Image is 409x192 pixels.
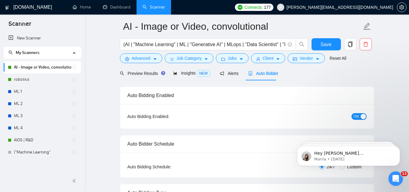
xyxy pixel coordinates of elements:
[132,55,150,62] span: Advanced
[197,70,210,77] span: NEW
[72,138,77,143] span: holder
[72,89,77,94] span: holder
[315,57,320,61] span: caret-down
[14,134,72,146] a: AIOS | R&D
[330,55,346,62] a: Reset All
[299,55,313,62] span: Vendor
[4,134,81,146] li: AIOS | R&D
[4,61,81,73] li: AI - Image or Video, convolutional
[4,32,81,44] li: New Scanner
[120,53,162,63] button: settingAdvancedcaret-down
[4,122,81,134] li: ML 4
[8,50,13,55] span: search
[4,73,81,86] li: robotics
[344,38,356,50] button: copy
[288,42,292,46] span: info-circle
[256,57,260,61] span: user
[248,71,278,76] span: Auto Bidder
[4,110,81,122] li: ML 3
[264,4,271,11] span: 177
[8,32,76,44] a: New Scanner
[293,57,297,61] span: idcard
[221,57,225,61] span: folder
[72,126,77,130] span: holder
[220,71,239,76] span: Alerts
[397,5,407,10] a: setting
[173,71,177,75] span: area-chart
[72,77,77,82] span: holder
[14,98,72,110] a: ML 2
[127,163,207,170] div: Auto Bidding Schedule:
[228,55,237,62] span: Jobs
[276,57,280,61] span: caret-down
[4,146,81,158] li: ("Machine Learning"
[72,150,77,155] span: holder
[360,38,372,50] button: delete
[296,42,308,47] span: search
[401,171,408,176] span: 12
[204,57,208,61] span: caret-down
[4,98,81,110] li: ML 2
[72,65,77,70] span: holder
[170,57,174,61] span: bars
[123,19,362,34] input: Scanner name...
[288,53,325,63] button: idcardVendorcaret-down
[165,53,213,63] button: barsJob Categorycaret-down
[14,73,72,86] a: robotics
[160,70,166,76] div: Tooltip anchor
[14,86,72,98] a: ML 1
[173,71,210,76] span: Insights
[72,101,77,106] span: holder
[397,5,406,10] span: setting
[143,5,165,10] a: searchScanner
[388,171,403,186] iframe: Intercom live chat
[4,86,81,98] li: ML 1
[14,146,72,158] a: ("Machine Learning"
[345,42,356,47] span: copy
[16,50,40,55] span: My Scanners
[354,113,359,120] span: ON
[176,55,202,62] span: Job Category
[103,5,130,10] a: dashboardDashboard
[279,5,283,9] span: user
[120,71,163,76] span: Preview Results
[14,122,72,134] a: ML 4
[73,5,91,10] a: homeHome
[5,3,9,12] img: logo
[397,2,407,12] button: setting
[245,4,263,11] span: Connects:
[248,71,252,76] span: robot
[14,110,72,122] a: ML 3
[321,41,331,48] span: Save
[72,113,77,118] span: holder
[239,57,243,61] span: caret-down
[127,135,367,153] div: Auto Bidder Schedule
[216,53,249,63] button: folderJobscaret-down
[288,133,409,176] iframe: Intercom notifications message
[363,22,371,30] span: edit
[312,38,341,50] button: Save
[360,42,371,47] span: delete
[220,71,224,76] span: notification
[4,19,36,32] span: Scanner
[14,61,72,73] a: AI - Image or Video, convolutional
[127,87,367,104] div: Auto Bidding Enabled
[153,57,157,61] span: caret-down
[125,57,129,61] span: setting
[124,41,285,48] input: Search Freelance Jobs...
[251,53,285,63] button: userClientcaret-down
[127,113,207,120] div: Auto Bidding Enabled:
[296,38,308,50] button: search
[8,50,40,55] span: My Scanners
[263,55,274,62] span: Client
[238,5,242,10] img: upwork-logo.png
[72,178,78,184] span: double-left
[120,71,124,76] span: search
